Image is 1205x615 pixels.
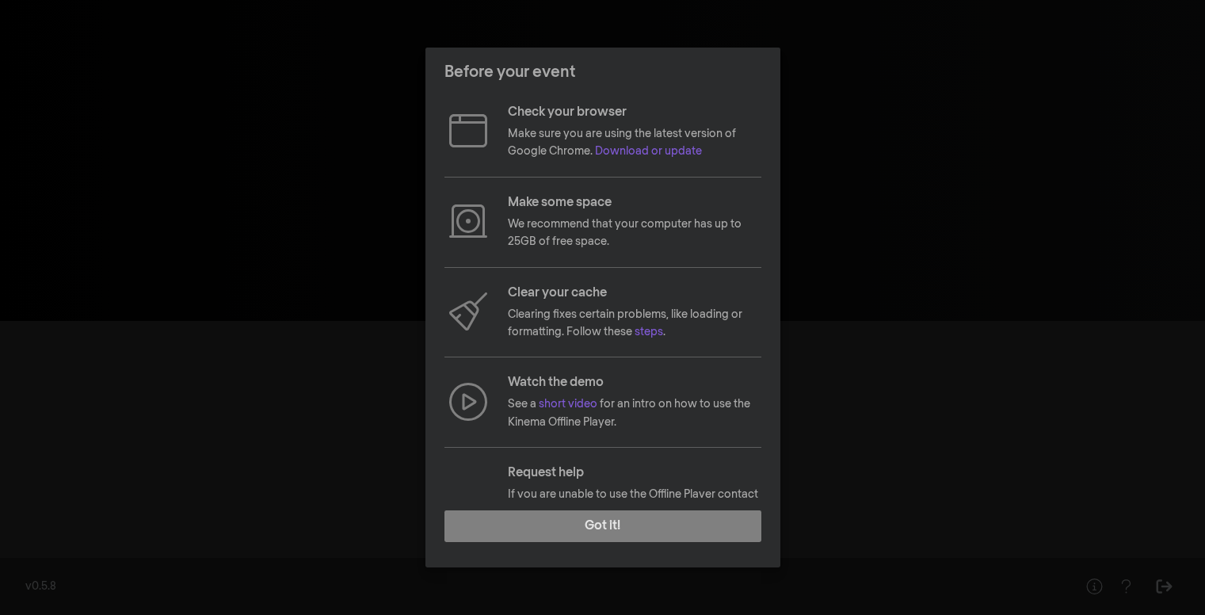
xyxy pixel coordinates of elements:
[635,327,663,338] a: steps
[508,373,761,392] p: Watch the demo
[508,216,761,251] p: We recommend that your computer has up to 25GB of free space.
[508,395,761,431] p: See a for an intro on how to use the Kinema Offline Player.
[508,486,761,575] p: If you are unable to use the Offline Player contact . In some cases, a backup link to stream the ...
[425,48,780,97] header: Before your event
[508,125,761,161] p: Make sure you are using the latest version of Google Chrome.
[508,464,761,483] p: Request help
[444,510,761,542] button: Got it!
[508,103,761,122] p: Check your browser
[508,284,761,303] p: Clear your cache
[539,399,597,410] a: short video
[595,146,702,157] a: Download or update
[508,193,761,212] p: Make some space
[508,306,761,342] p: Clearing fixes certain problems, like loading or formatting. Follow these .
